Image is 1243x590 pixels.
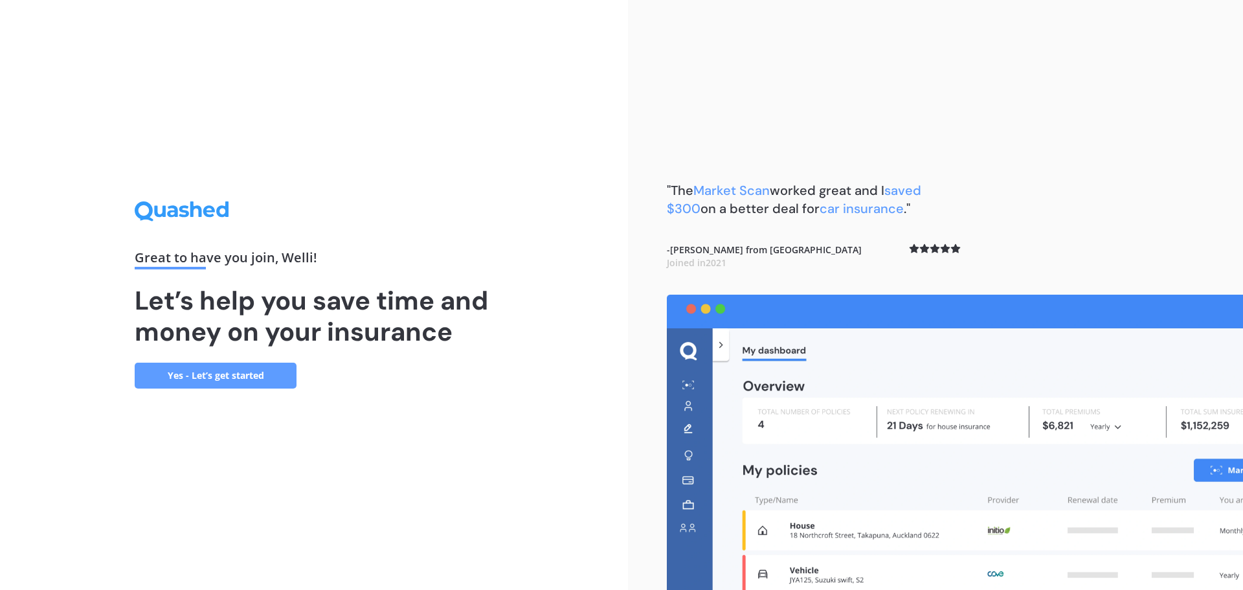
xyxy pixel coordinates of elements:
[135,251,493,269] div: Great to have you join , Welli !
[820,200,904,217] span: car insurance
[135,363,297,389] a: Yes - Let’s get started
[693,182,770,199] span: Market Scan
[667,182,921,217] b: "The worked great and I on a better deal for ."
[667,256,726,269] span: Joined in 2021
[667,182,921,217] span: saved $300
[667,244,862,269] b: - [PERSON_NAME] from [GEOGRAPHIC_DATA]
[667,295,1243,590] img: dashboard.webp
[135,285,493,347] h1: Let’s help you save time and money on your insurance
